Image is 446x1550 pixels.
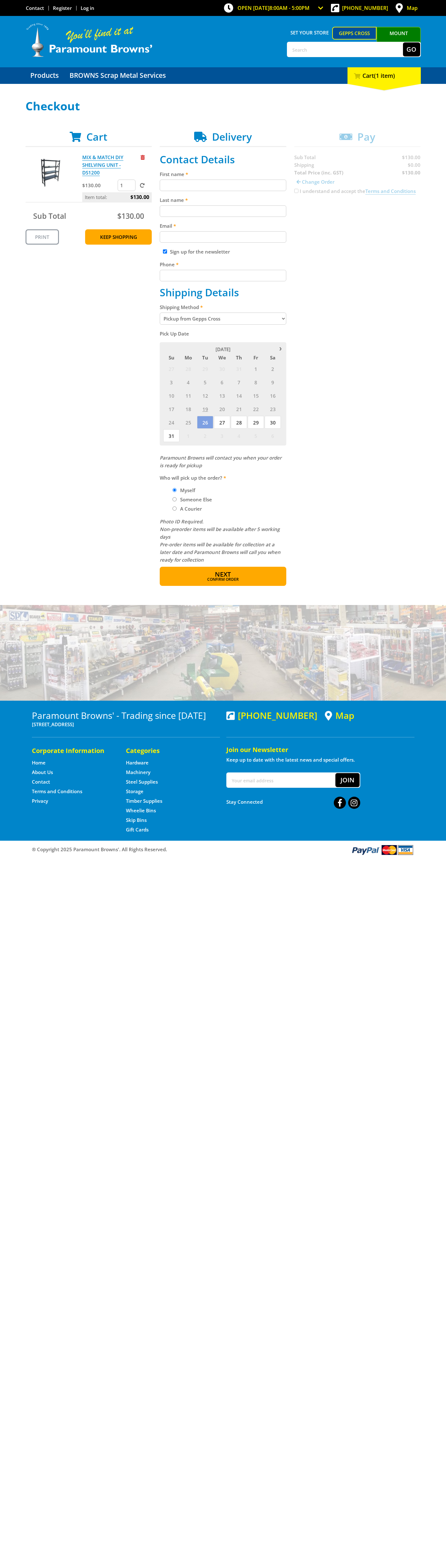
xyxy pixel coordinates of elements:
[180,402,196,415] span: 18
[231,353,247,362] span: Th
[26,67,63,84] a: Go to the Products page
[180,429,196,442] span: 1
[32,779,50,785] a: Go to the Contact page
[160,303,286,311] label: Shipping Method
[163,429,179,442] span: 31
[231,376,247,388] span: 7
[351,844,414,856] img: PayPal, Mastercard, Visa accepted
[26,5,44,11] a: Go to the Contact page
[32,746,113,755] h5: Corporate Information
[82,154,123,176] a: MIX & MATCH DIY SHELVING UNIT - DS1200
[26,100,421,113] h1: Checkout
[160,196,286,204] label: Last name
[265,389,281,402] span: 16
[212,130,252,144] span: Delivery
[160,261,286,268] label: Phone
[32,798,48,804] a: Go to the Privacy page
[214,353,230,362] span: We
[160,170,286,178] label: First name
[227,773,335,787] input: Your email address
[197,362,213,375] span: 29
[126,779,158,785] a: Go to the Steel Supplies page
[226,745,414,754] h5: Join our Newsletter
[248,429,264,442] span: 5
[288,42,403,56] input: Search
[180,362,196,375] span: 28
[163,389,179,402] span: 10
[32,788,82,795] a: Go to the Terms and Conditions page
[163,362,179,375] span: 27
[248,389,264,402] span: 15
[287,27,333,38] span: Set your store
[197,353,213,362] span: Tu
[172,497,177,501] input: Please select who will pick up the order.
[33,211,66,221] span: Sub Total
[160,270,286,281] input: Please enter your telephone number.
[214,416,230,429] span: 27
[197,416,213,429] span: 26
[160,474,286,482] label: Who will pick up the order?
[86,130,107,144] span: Cart
[197,429,213,442] span: 2
[160,330,286,337] label: Pick Up Date
[26,844,421,856] div: ® Copyright 2025 Paramount Browns'. All Rights Reserved.
[231,416,247,429] span: 28
[160,153,286,166] h2: Contact Details
[377,27,421,51] a: Mount [PERSON_NAME]
[248,402,264,415] span: 22
[197,402,213,415] span: 19
[82,192,152,202] p: Item total:
[231,362,247,375] span: 31
[332,27,377,40] a: Gepps Cross
[214,429,230,442] span: 3
[347,67,421,84] div: Cart
[238,4,310,11] span: OPEN [DATE]
[130,192,149,202] span: $130.00
[178,494,214,505] label: Someone Else
[126,769,150,776] a: Go to the Machinery page
[32,720,220,728] p: [STREET_ADDRESS]
[82,181,116,189] p: $130.00
[126,826,149,833] a: Go to the Gift Cards page
[65,67,171,84] a: Go to the BROWNS Scrap Metal Services page
[325,710,354,721] a: View a map of Gepps Cross location
[170,248,230,255] label: Sign up for the newsletter
[374,72,395,79] span: (1 item)
[172,488,177,492] input: Please select who will pick up the order.
[160,518,281,563] em: Photo ID Required. Non-preorder items will be available after 5 working days Pre-order items will...
[180,376,196,388] span: 4
[265,416,281,429] span: 30
[163,402,179,415] span: 17
[160,567,286,586] button: Next Confirm order
[214,362,230,375] span: 30
[160,222,286,230] label: Email
[32,769,53,776] a: Go to the About Us page
[269,4,310,11] span: 8:00am - 5:00pm
[32,710,220,720] h3: Paramount Browns' - Trading since [DATE]
[180,353,196,362] span: Mo
[32,759,46,766] a: Go to the Home page
[226,756,414,764] p: Keep up to date with the latest news and special offers.
[26,22,153,58] img: Paramount Browns'
[248,353,264,362] span: Fr
[126,759,149,766] a: Go to the Hardware page
[160,313,286,325] select: Please select a shipping method.
[141,154,145,160] a: Remove from cart
[214,389,230,402] span: 13
[180,416,196,429] span: 25
[53,5,72,11] a: Go to the registration page
[85,229,152,245] a: Keep Shopping
[248,376,264,388] span: 8
[163,353,179,362] span: Su
[32,153,70,192] img: MIX & MATCH DIY SHELVING UNIT - DS1200
[231,402,247,415] span: 21
[180,389,196,402] span: 11
[265,402,281,415] span: 23
[226,794,360,809] div: Stay Connected
[265,362,281,375] span: 2
[126,798,162,804] a: Go to the Timber Supplies page
[248,416,264,429] span: 29
[160,205,286,217] input: Please enter your last name.
[197,376,213,388] span: 5
[248,362,264,375] span: 1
